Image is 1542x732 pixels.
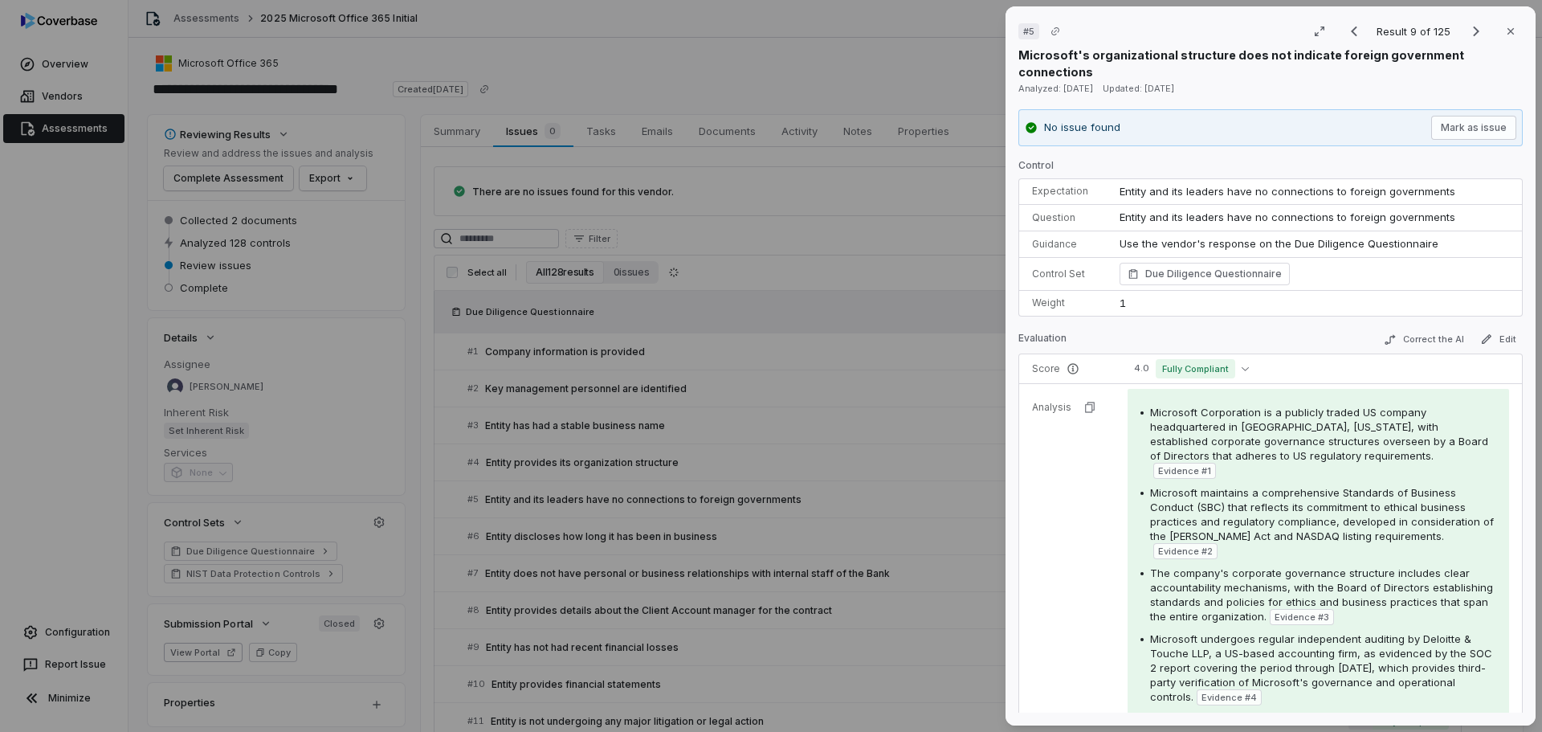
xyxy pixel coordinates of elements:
[1120,296,1126,309] span: 1
[1128,359,1255,378] button: 4.0Fully Compliant
[1460,22,1492,41] button: Next result
[1032,268,1100,280] p: Control Set
[1431,116,1516,140] button: Mark as issue
[1103,83,1174,94] span: Updated: [DATE]
[1120,185,1455,198] span: Entity and its leaders have no connections to foreign governments
[1120,211,1455,223] span: Entity and its leaders have no connections to foreign governments
[1156,359,1235,378] span: Fully Compliant
[1032,296,1100,309] p: Weight
[1150,406,1488,462] span: Microsoft Corporation is a publicly traded US company headquartered in [GEOGRAPHIC_DATA], [US_STA...
[1145,266,1282,282] span: Due Diligence Questionnaire
[1201,691,1257,704] span: Evidence # 4
[1032,238,1100,251] p: Guidance
[1041,17,1070,46] button: Copy link
[1338,22,1370,41] button: Previous result
[1023,25,1034,38] span: # 5
[1158,545,1213,558] span: Evidence # 2
[1150,566,1493,623] span: The company's corporate governance structure includes clear accountability mechanisms, with the B...
[1018,332,1067,351] p: Evaluation
[1032,362,1108,375] p: Score
[1018,159,1523,178] p: Control
[1474,329,1523,349] button: Edit
[1018,83,1093,94] span: Analyzed: [DATE]
[1275,611,1329,624] span: Evidence # 3
[1032,211,1100,224] p: Question
[1032,401,1071,414] p: Analysis
[1150,632,1492,703] span: Microsoft undergoes regular independent auditing by Deloitte & Touche LLP, a US-based accounting ...
[1150,486,1494,542] span: Microsoft maintains a comprehensive Standards of Business Conduct (SBC) that reflects its commitm...
[1120,236,1509,252] p: Use the vendor's response on the Due Diligence Questionnaire
[1032,185,1100,198] p: Expectation
[1018,47,1523,80] p: Microsoft's organizational structure does not indicate foreign government connections
[1044,120,1120,136] p: No issue found
[1377,22,1454,40] p: Result 9 of 125
[1377,330,1471,350] button: Correct the AI
[1158,464,1211,477] span: Evidence # 1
